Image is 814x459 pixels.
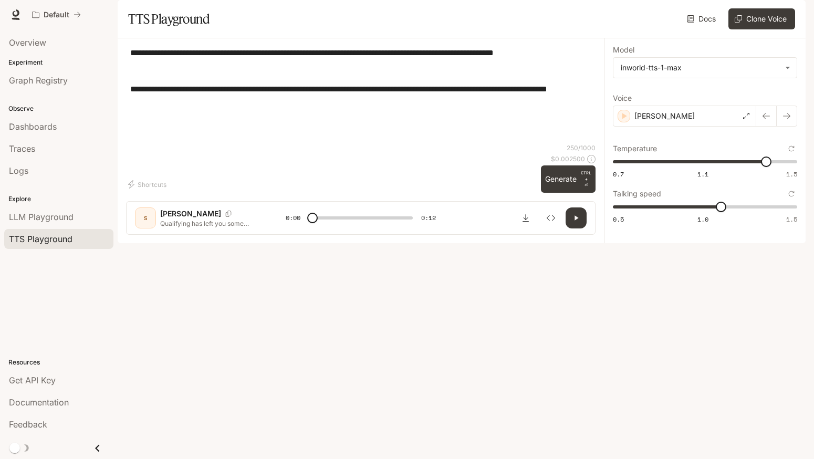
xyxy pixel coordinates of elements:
[697,215,708,224] span: 1.0
[685,8,720,29] a: Docs
[421,213,436,223] span: 0:12
[697,170,708,179] span: 1.1
[221,211,236,217] button: Copy Voice ID
[613,145,657,152] p: Temperature
[128,8,210,29] h1: TTS Playground
[44,11,69,19] p: Default
[27,4,86,25] button: All workspaces
[160,208,221,219] p: [PERSON_NAME]
[581,170,591,189] p: ⏎
[634,111,695,121] p: [PERSON_NAME]
[541,165,596,193] button: GenerateCTRL +⏎
[613,58,797,78] div: inworld-tts-1-max
[786,143,797,154] button: Reset to default
[160,219,260,228] p: Qualifying has left you some work to do if you want to match your results from the last race. C'm...
[126,176,171,193] button: Shortcuts
[786,188,797,200] button: Reset to default
[613,215,624,224] span: 0.5
[613,170,624,179] span: 0.7
[613,95,632,102] p: Voice
[540,207,561,228] button: Inspect
[515,207,536,228] button: Download audio
[137,210,154,226] div: S
[286,213,300,223] span: 0:00
[786,170,797,179] span: 1.5
[581,170,591,182] p: CTRL +
[786,215,797,224] span: 1.5
[613,190,661,197] p: Talking speed
[613,46,634,54] p: Model
[621,62,780,73] div: inworld-tts-1-max
[728,8,795,29] button: Clone Voice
